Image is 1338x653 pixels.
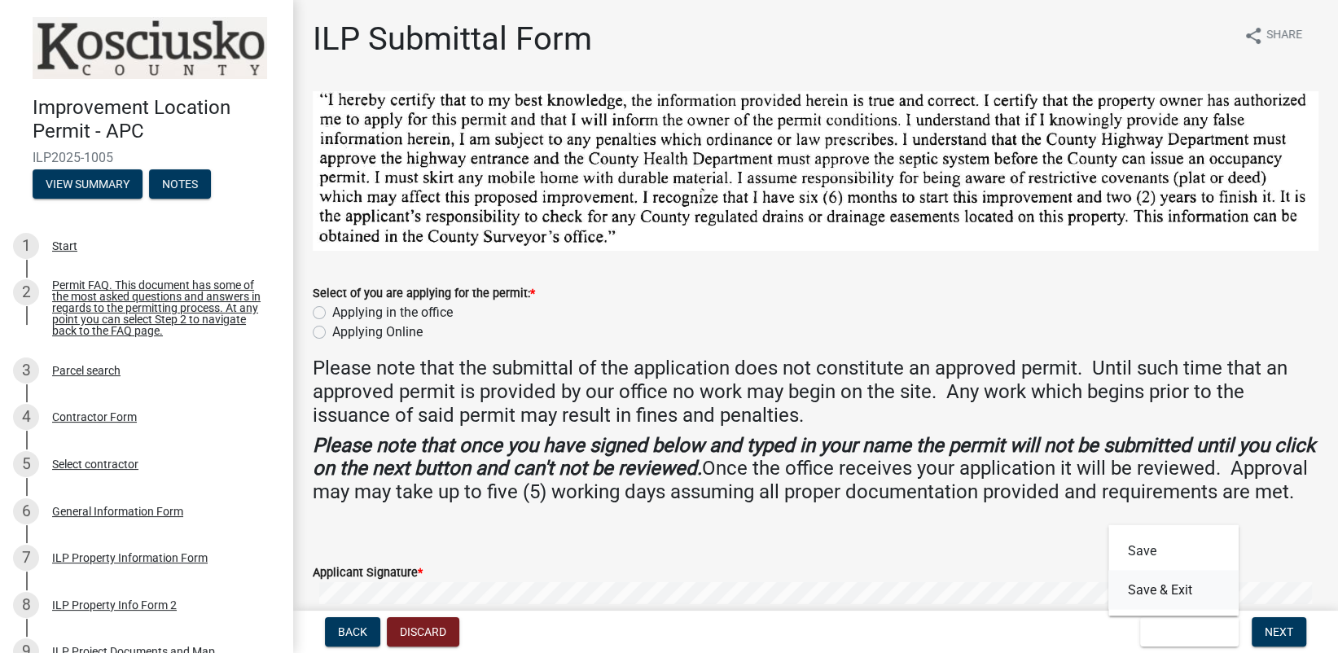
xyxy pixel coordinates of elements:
button: Save [1108,531,1239,570]
span: Share [1266,26,1302,46]
div: 6 [13,498,39,524]
div: Select contractor [52,458,138,470]
button: Discard [387,617,459,646]
button: Notes [149,169,211,199]
h4: Please note that the submittal of the application does not constitute an approved permit. Until s... [313,357,1318,427]
div: 3 [13,357,39,383]
label: Applicant Signature [313,568,423,579]
span: Next [1265,625,1293,638]
button: Save & Exit [1140,617,1239,646]
strong: Please note that once you have signed below and typed in your name the permit will not be submitt... [313,434,1315,480]
button: Save & Exit [1108,570,1239,609]
span: ILP2025-1005 [33,150,261,165]
div: 8 [13,592,39,618]
img: ILP_Certification_Statement_28b1ac9d-b4e3-4867-b647-4d3cc7147dbf.png [313,91,1318,251]
span: Back [338,625,367,638]
div: Parcel search [52,365,121,376]
button: shareShare [1231,20,1315,51]
button: View Summary [33,169,143,199]
span: Save & Exit [1153,625,1216,638]
div: Contractor Form [52,411,137,423]
h4: Improvement Location Permit - APC [33,96,280,143]
button: Next [1252,617,1306,646]
div: ILP Property Information Form [52,552,208,563]
i: share [1244,26,1263,46]
h1: ILP Submittal Form [313,20,592,59]
label: Applying in the office [332,303,453,322]
wm-modal-confirm: Summary [33,178,143,191]
div: Permit FAQ. This document has some of the most asked questions and answers in regards to the perm... [52,279,267,336]
div: ILP Property Info Form 2 [52,599,177,611]
div: 7 [13,545,39,571]
div: 5 [13,451,39,477]
div: 4 [13,404,39,430]
div: Save & Exit [1108,524,1239,616]
button: Back [325,617,380,646]
div: 1 [13,233,39,259]
label: Applying Online [332,322,423,342]
div: Start [52,240,77,252]
label: Select of you are applying for the permit: [313,288,535,300]
div: 2 [13,279,39,305]
div: General Information Form [52,506,183,517]
h4: Once the office receives your application it will be reviewed. Approval may may take up to five (... [313,434,1318,504]
wm-modal-confirm: Notes [149,178,211,191]
img: Kosciusko County, Indiana [33,17,267,79]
